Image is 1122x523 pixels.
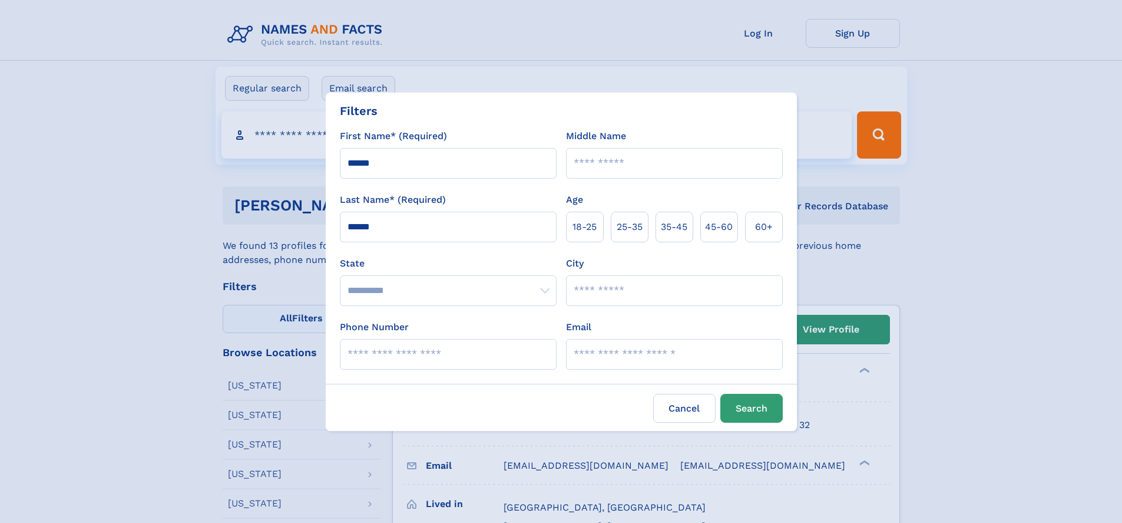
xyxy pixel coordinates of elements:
[653,394,716,423] label: Cancel
[720,394,783,423] button: Search
[566,320,591,334] label: Email
[617,220,643,234] span: 25‑35
[566,193,583,207] label: Age
[340,193,446,207] label: Last Name* (Required)
[340,129,447,143] label: First Name* (Required)
[340,320,409,334] label: Phone Number
[566,129,626,143] label: Middle Name
[572,220,597,234] span: 18‑25
[566,256,584,271] label: City
[340,102,378,120] div: Filters
[340,256,557,271] label: State
[755,220,773,234] span: 60+
[705,220,733,234] span: 45‑60
[661,220,687,234] span: 35‑45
